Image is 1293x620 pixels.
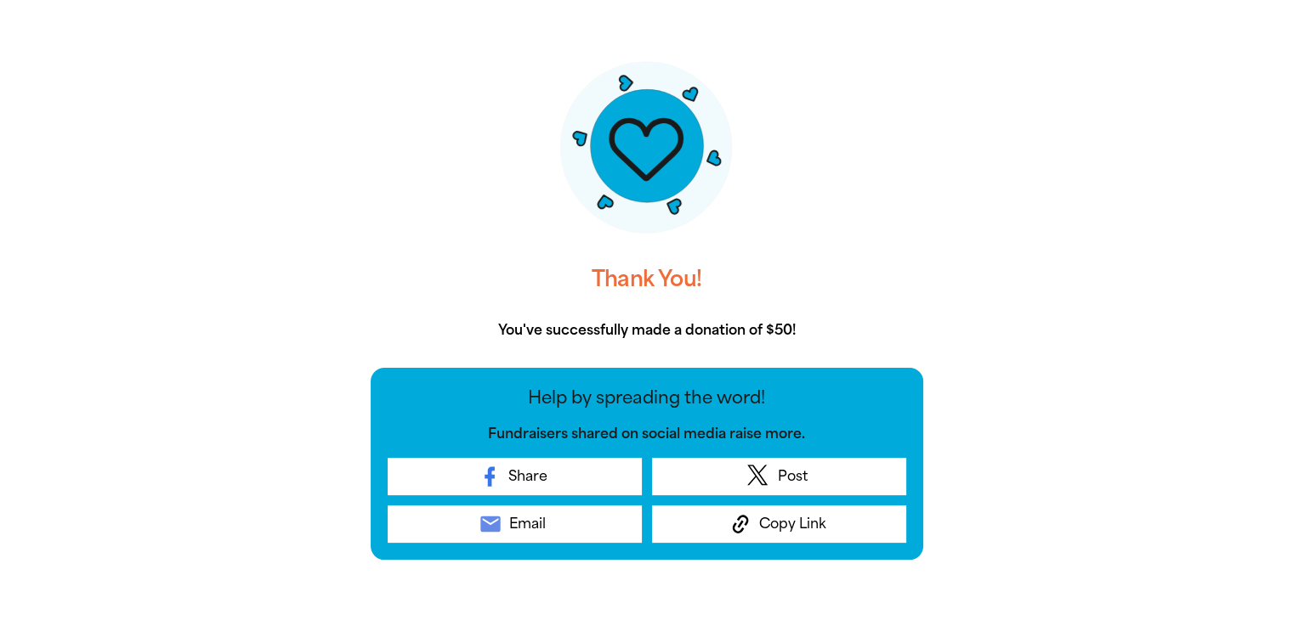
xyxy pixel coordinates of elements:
[509,514,546,534] span: Email
[479,512,502,536] i: email
[371,252,923,307] h3: Thank You!
[508,466,547,487] span: Share
[652,505,906,543] button: Copy Link
[388,458,642,495] a: Share
[652,458,906,495] a: Post
[371,320,923,341] p: You've successfully made a donation of $50!
[388,505,642,543] a: emailEmail
[778,466,808,487] span: Post
[388,424,906,444] p: Fundraisers shared on social media raise more.
[388,385,906,410] p: Help by spreading the word!
[759,514,826,534] span: Copy Link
